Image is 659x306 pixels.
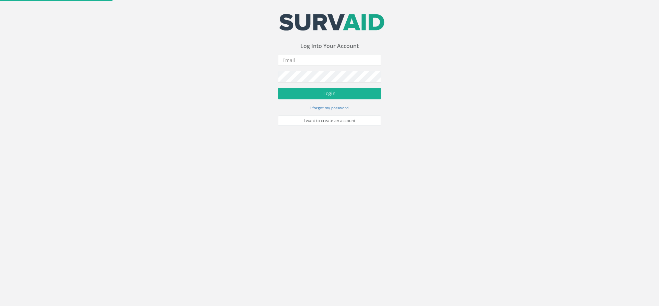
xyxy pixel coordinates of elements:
[278,115,381,126] a: I want to create an account
[278,54,381,66] input: Email
[310,105,349,111] a: I forgot my password
[310,105,349,110] small: I forgot my password
[278,88,381,99] button: Login
[278,43,381,49] h3: Log Into Your Account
